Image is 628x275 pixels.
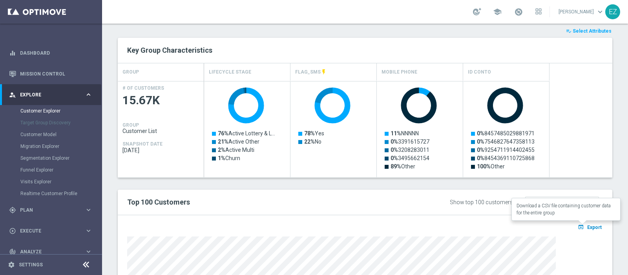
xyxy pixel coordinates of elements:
tspan: 11% [391,130,401,137]
div: Realtime Customer Profile [20,188,101,199]
text: Yes [304,130,324,137]
a: Customer Model [20,131,82,138]
tspan: 2% [218,147,225,153]
div: EZ [605,4,620,19]
tspan: 0% [477,155,484,161]
tspan: 1% [218,155,225,161]
a: Visits Explorer [20,179,82,185]
button: gps_fixed Plan keyboard_arrow_right [9,207,93,213]
tspan: 100% [477,163,491,170]
button: equalizer Dashboard [9,50,93,56]
i: settings [8,261,15,268]
tspan: 0% [477,130,484,137]
h4: FLAG_SMS [295,65,321,79]
tspan: 0% [477,138,484,145]
a: Mission Control [20,63,92,84]
a: Dashboard [20,42,92,63]
i: keyboard_arrow_right [85,227,92,234]
div: Customer Explorer [20,105,101,117]
i: equalizer [9,50,16,57]
span: Execute [20,229,85,233]
text: Churn [218,155,240,161]
div: Segmentation Explorer [20,152,101,164]
h2: Top 100 Customers [127,197,400,207]
a: Customer Explorer [20,108,82,114]
button: track_changes Analyze keyboard_arrow_right [9,249,93,255]
span: Analyze [20,249,85,254]
a: Settings [19,262,43,267]
a: Funnel Explorer [20,167,82,173]
span: Export [587,225,602,230]
div: Migration Explorer [20,140,101,152]
tspan: 0% [391,138,398,145]
text: Active Other [218,138,259,145]
div: Press SPACE to select this row. [204,81,549,177]
div: Funnel Explorer [20,164,101,176]
tspan: 0% [391,155,398,161]
i: keyboard_arrow_right [85,206,92,214]
text: No [304,138,321,145]
h4: GROUP [122,65,139,79]
a: Segmentation Explorer [20,155,82,161]
span: 15.67K [122,93,199,108]
h4: Lifecycle Stage [209,65,251,79]
tspan: 0% [391,147,398,153]
i: gps_fixed [9,207,16,214]
text: 8454369110725868 [477,155,535,161]
button: play_circle_outline Execute keyboard_arrow_right [9,228,93,234]
div: Show top 100 customers by [450,199,520,206]
a: Realtime Customer Profile [20,190,82,197]
tspan: 89% [391,163,401,170]
h4: Id Conto [468,65,491,79]
tspan: 0% [477,147,484,153]
i: playlist_add_check [566,28,571,34]
h4: SNAPSHOT DATE [122,141,162,147]
text: 8457485029881971 [477,130,535,137]
text: 7546827647358113 [477,138,535,145]
div: Analyze [9,248,85,255]
div: Customer Model [20,129,101,140]
tspan: 22% [304,138,315,145]
span: keyboard_arrow_down [596,7,604,16]
text: 3208283011 [391,147,429,153]
div: Explore [9,91,85,98]
div: Press SPACE to select this row. [118,81,204,177]
text: 3391615727 [391,138,429,145]
text: Active Multi [218,147,254,153]
div: Mission Control [9,63,92,84]
i: keyboard_arrow_right [85,248,92,255]
text: Active Lottery & L… [218,130,275,137]
text: Other [477,163,505,170]
i: play_circle_outline [9,227,16,234]
text: 9254711914402455 [477,147,535,153]
button: person_search Explore keyboard_arrow_right [9,92,93,98]
i: keyboard_arrow_right [85,91,92,98]
div: Dashboard [9,42,92,63]
button: Mission Control [9,71,93,77]
tspan: 76% [218,130,228,137]
i: person_search [9,91,16,98]
div: Execute [9,227,85,234]
tspan: 21% [218,138,228,145]
span: Customer List [122,128,199,134]
text: Other [391,163,415,170]
button: open_in_browser Export [577,222,603,232]
span: 2025-09-28 [122,147,199,153]
h4: Mobile Phone [382,65,417,79]
span: Plan [20,208,85,212]
text: NNNNN [391,130,419,137]
i: open_in_browser [578,224,586,230]
div: Plan [9,207,85,214]
span: Explore [20,92,85,97]
button: playlist_add_check Select Attributes [565,27,612,35]
text: 3495662154 [391,155,429,161]
span: Select Attributes [573,28,612,34]
h4: # OF CUSTOMERS [122,85,164,91]
i: This attribute is updated in realtime [321,69,327,75]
